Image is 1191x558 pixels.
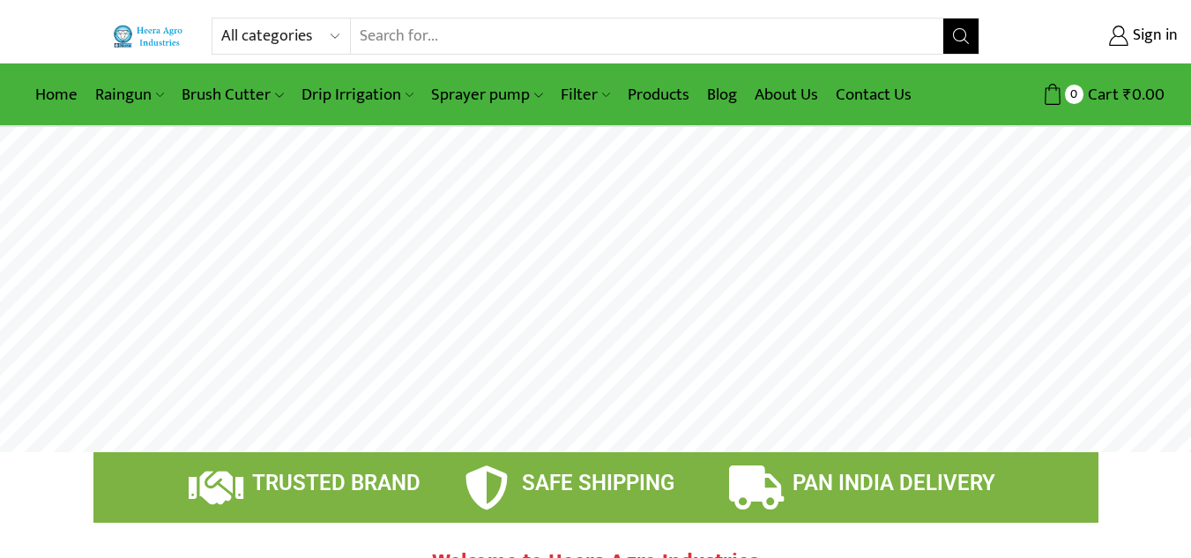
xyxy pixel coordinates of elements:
[173,74,292,115] a: Brush Cutter
[1128,25,1178,48] span: Sign in
[1123,81,1165,108] bdi: 0.00
[552,74,619,115] a: Filter
[293,74,422,115] a: Drip Irrigation
[746,74,827,115] a: About Us
[522,471,674,495] span: SAFE SHIPPING
[1006,20,1178,52] a: Sign in
[26,74,86,115] a: Home
[1083,83,1119,107] span: Cart
[793,471,995,495] span: PAN INDIA DELIVERY
[86,74,173,115] a: Raingun
[997,78,1165,111] a: 0 Cart ₹0.00
[1123,81,1132,108] span: ₹
[827,74,920,115] a: Contact Us
[698,74,746,115] a: Blog
[422,74,551,115] a: Sprayer pump
[351,19,942,54] input: Search for...
[252,471,421,495] span: TRUSTED BRAND
[1065,85,1083,103] span: 0
[619,74,698,115] a: Products
[943,19,979,54] button: Search button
